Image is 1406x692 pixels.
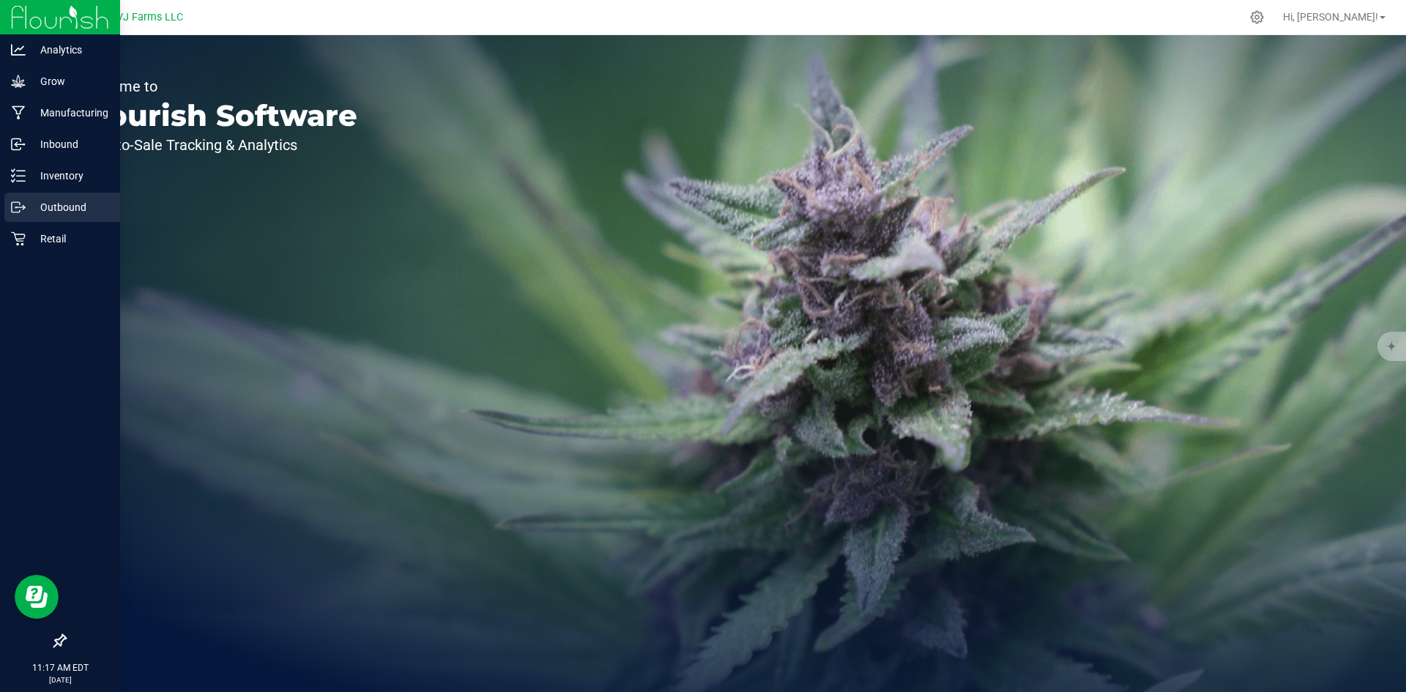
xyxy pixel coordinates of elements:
[11,42,26,57] inline-svg: Analytics
[7,674,114,685] p: [DATE]
[26,72,114,90] p: Grow
[79,79,357,94] p: Welcome to
[26,230,114,248] p: Retail
[26,198,114,216] p: Outbound
[11,200,26,215] inline-svg: Outbound
[26,104,114,122] p: Manufacturing
[11,231,26,246] inline-svg: Retail
[79,101,357,130] p: Flourish Software
[26,41,114,59] p: Analytics
[11,74,26,89] inline-svg: Grow
[11,168,26,183] inline-svg: Inventory
[79,138,357,152] p: Seed-to-Sale Tracking & Analytics
[15,575,59,619] iframe: Resource center
[11,105,26,120] inline-svg: Manufacturing
[11,137,26,152] inline-svg: Inbound
[116,11,183,23] span: VJ Farms LLC
[1248,10,1266,24] div: Manage settings
[26,135,114,153] p: Inbound
[1283,11,1378,23] span: Hi, [PERSON_NAME]!
[26,167,114,185] p: Inventory
[7,661,114,674] p: 11:17 AM EDT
